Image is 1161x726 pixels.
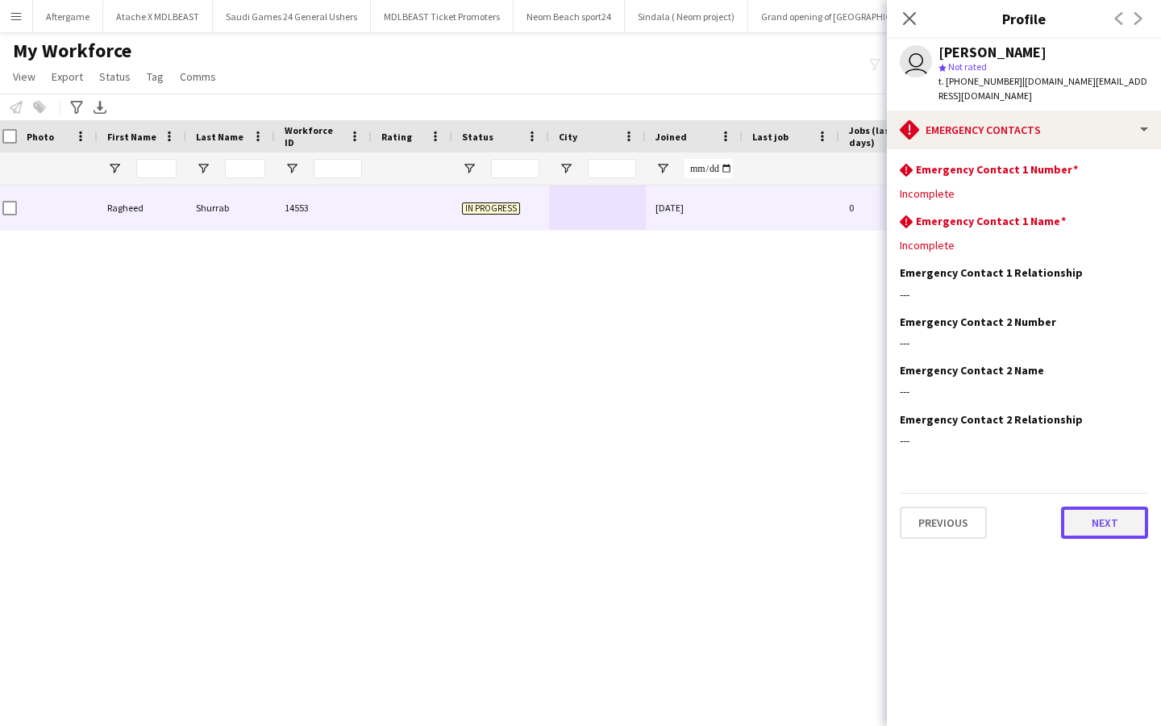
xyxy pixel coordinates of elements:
[900,315,1056,329] h3: Emergency Contact 2 Number
[33,1,103,32] button: Aftergame
[147,69,164,84] span: Tag
[752,131,789,143] span: Last job
[685,159,733,178] input: Joined Filter Input
[462,131,493,143] span: Status
[275,186,372,230] div: 14553
[13,39,131,63] span: My Workforce
[900,507,987,539] button: Previous
[748,1,935,32] button: Grand opening of [GEOGRAPHIC_DATA]
[314,159,362,178] input: Workforce ID Filter Input
[916,214,1066,228] h3: Emergency Contact 1 Name
[887,8,1161,29] h3: Profile
[900,336,1148,350] div: ---
[900,287,1148,302] div: ---
[136,159,177,178] input: First Name Filter Input
[93,66,137,87] a: Status
[900,384,1148,398] div: ---
[839,186,944,230] div: 0
[98,186,186,230] div: Ragheed
[948,60,987,73] span: Not rated
[225,159,265,178] input: Last Name Filter Input
[196,161,210,176] button: Open Filter Menu
[900,363,1044,378] h3: Emergency Contact 2 Name
[900,433,1148,448] div: ---
[99,69,131,84] span: Status
[887,111,1161,149] div: Emergency contacts
[180,69,216,84] span: Comms
[285,161,299,176] button: Open Filter Menu
[381,131,412,143] span: Rating
[186,186,275,230] div: Shurrab
[173,66,223,87] a: Comms
[196,131,243,143] span: Last Name
[588,159,636,178] input: City Filter Input
[655,161,670,176] button: Open Filter Menu
[938,75,1022,87] span: t. [PHONE_NUMBER]
[625,1,748,32] button: Sindala ( Neom project)
[900,412,1083,427] h3: Emergency Contact 2 Relationship
[938,45,1047,60] div: [PERSON_NAME]
[6,66,42,87] a: View
[140,66,170,87] a: Tag
[900,238,1148,252] div: Incomplete
[103,1,213,32] button: Atache X MDLBEAST
[52,69,83,84] span: Export
[559,131,577,143] span: City
[45,66,89,87] a: Export
[462,202,520,215] span: In progress
[514,1,625,32] button: Neom Beach sport24
[900,265,1083,280] h3: Emergency Contact 1 Relationship
[107,131,156,143] span: First Name
[462,161,476,176] button: Open Filter Menu
[285,124,343,148] span: Workforce ID
[67,98,86,117] app-action-btn: Advanced filters
[213,1,371,32] button: Saudi Games 24 General Ushers
[107,161,122,176] button: Open Filter Menu
[13,69,35,84] span: View
[27,131,54,143] span: Photo
[1061,507,1148,539] button: Next
[916,162,1078,177] h3: Emergency Contact 1 Number
[371,1,514,32] button: MDLBEAST Ticket Promoters
[849,124,915,148] span: Jobs (last 90 days)
[900,186,1148,201] div: Incomplete
[90,98,110,117] app-action-btn: Export XLSX
[655,131,687,143] span: Joined
[491,159,539,178] input: Status Filter Input
[938,75,1147,102] span: | [DOMAIN_NAME][EMAIL_ADDRESS][DOMAIN_NAME]
[559,161,573,176] button: Open Filter Menu
[646,186,743,230] div: [DATE]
